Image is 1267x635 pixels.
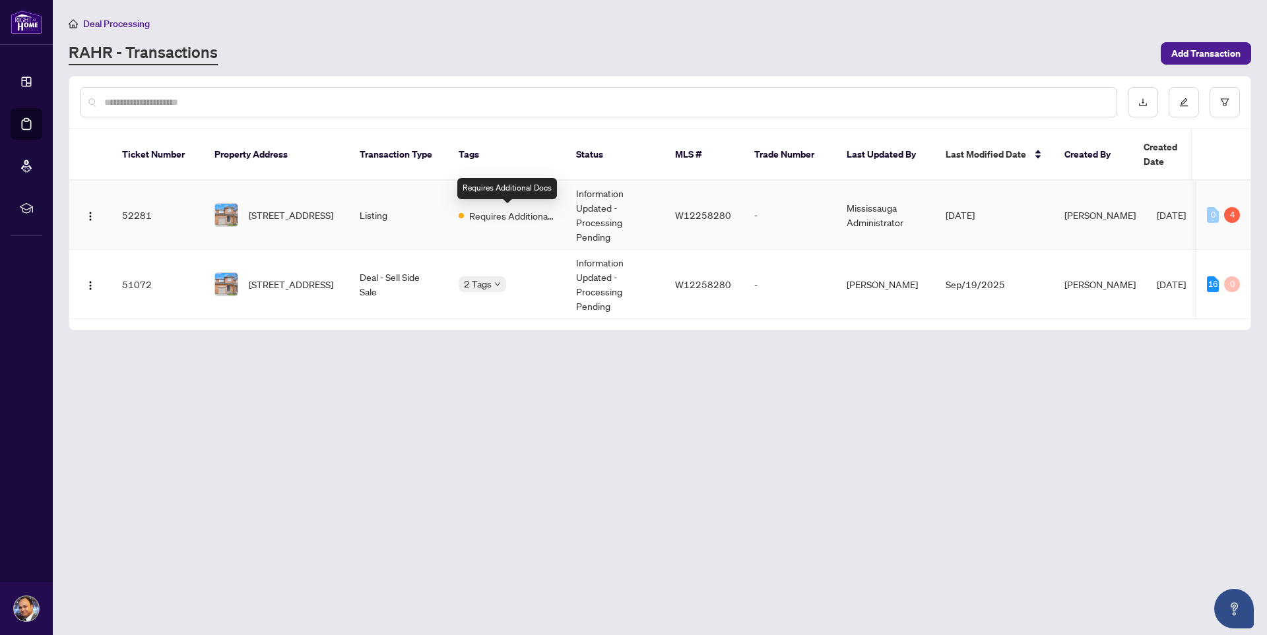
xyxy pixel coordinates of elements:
img: Logo [85,280,96,291]
img: Profile Icon [14,596,39,621]
td: Information Updated - Processing Pending [566,181,665,250]
div: 16 [1207,276,1219,292]
span: [PERSON_NAME] [1064,209,1136,221]
th: MLS # [665,129,744,181]
span: [DATE] [1157,209,1186,221]
th: Created By [1054,129,1133,181]
th: Status [566,129,665,181]
span: home [69,19,78,28]
span: [PERSON_NAME] [1064,278,1136,290]
img: thumbnail-img [215,204,238,226]
td: - [744,181,836,250]
th: Ticket Number [112,129,204,181]
button: Logo [80,204,101,226]
span: Last Modified Date [946,147,1026,162]
th: Tags [448,129,566,181]
th: Last Updated By [836,129,935,181]
img: thumbnail-img [215,273,238,295]
span: [DATE] [946,209,975,221]
span: 2 Tags [464,276,492,291]
span: edit [1179,98,1188,107]
div: 0 [1224,276,1240,292]
span: filter [1220,98,1229,107]
button: download [1128,87,1158,117]
td: 51072 [112,250,204,319]
div: 4 [1224,207,1240,223]
td: Information Updated - Processing Pending [566,250,665,319]
a: RAHR - Transactions [69,42,218,65]
button: filter [1210,87,1240,117]
span: W12258280 [675,209,731,221]
span: W12258280 [675,278,731,290]
td: [PERSON_NAME] [836,250,935,319]
th: Created Date [1133,129,1225,181]
td: - [744,250,836,319]
td: Deal - Sell Side Sale [349,250,448,319]
div: Requires Additional Docs [457,178,557,199]
span: down [494,281,501,287]
button: Add Transaction [1161,42,1251,65]
span: Created Date [1144,140,1199,169]
td: Listing [349,181,448,250]
th: Trade Number [744,129,836,181]
button: Logo [80,274,101,295]
button: edit [1169,87,1199,117]
th: Transaction Type [349,129,448,181]
span: Sep/19/2025 [946,278,1005,290]
span: download [1138,98,1148,107]
td: Mississauga Administrator [836,181,935,250]
div: 0 [1207,207,1219,223]
span: Deal Processing [83,18,150,30]
button: Open asap [1214,589,1254,628]
span: [STREET_ADDRESS] [249,277,333,291]
img: logo [11,10,42,34]
span: Requires Additional Docs [469,208,555,223]
img: Logo [85,211,96,222]
span: [STREET_ADDRESS] [249,208,333,222]
th: Property Address [204,129,349,181]
span: Add Transaction [1171,43,1241,64]
th: Last Modified Date [935,129,1054,181]
td: 52281 [112,181,204,250]
span: [DATE] [1157,278,1186,290]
